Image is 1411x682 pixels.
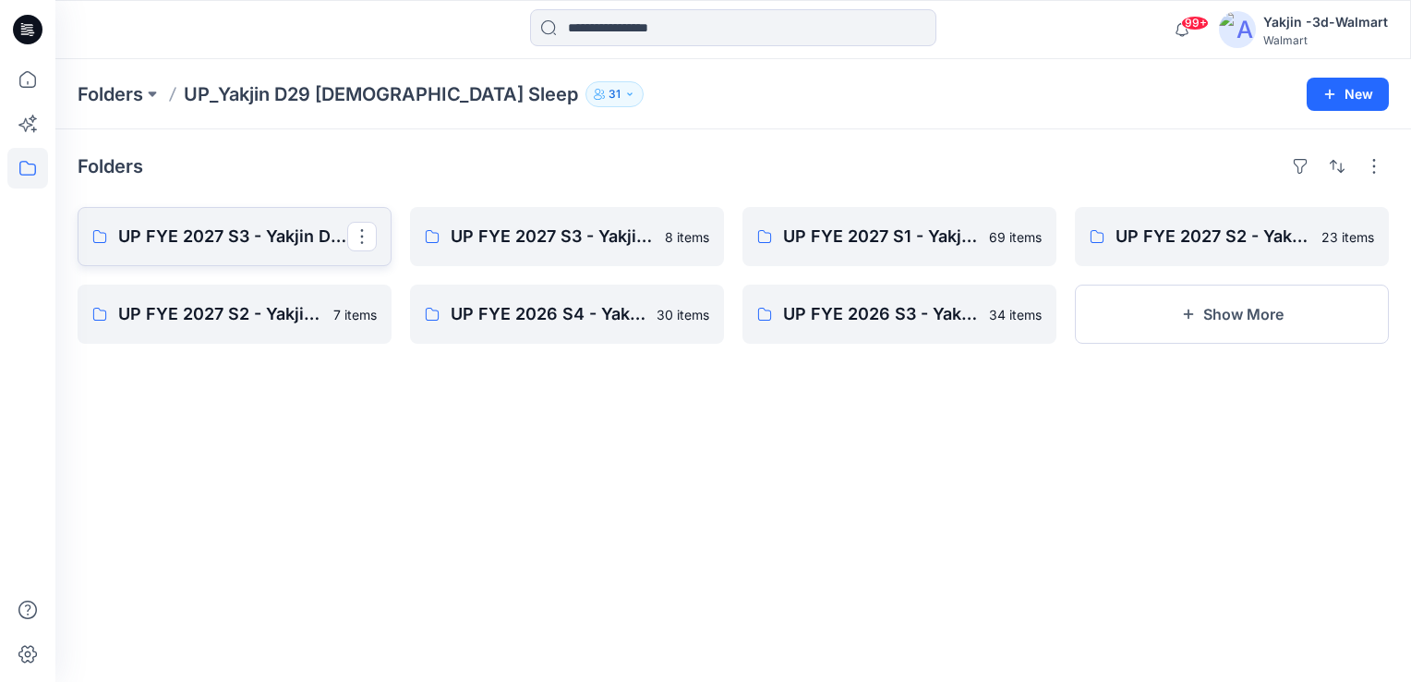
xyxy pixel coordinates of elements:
p: UP FYE 2026 S4 - Yakjin D29 [DEMOGRAPHIC_DATA] Sleepwear [451,301,645,327]
a: UP FYE 2026 S4 - Yakjin D29 [DEMOGRAPHIC_DATA] Sleepwear30 items [410,285,724,344]
a: UP FYE 2027 S2 - Yakjin D29 JOYSPUN [DEMOGRAPHIC_DATA] Sleepwear7 items [78,285,392,344]
p: UP FYE 2027 S2 - Yakjin D29 JOYSPUN [DEMOGRAPHIC_DATA] Sleepwear [118,301,322,327]
button: Show More [1075,285,1389,344]
a: UP FYE 2027 S3 - Yakjin D29 JOYSPUN [DEMOGRAPHIC_DATA] Sleepwear8 items [410,207,724,266]
p: 34 items [989,305,1042,324]
p: 31 [609,84,621,104]
a: UP FYE 2026 S3 - Yakjin D29 [DEMOGRAPHIC_DATA] Sleepwear34 items [742,285,1056,344]
p: 30 items [657,305,709,324]
a: UP FYE 2027 S3 - Yakjin D29 NOBO [DEMOGRAPHIC_DATA] Sleepwear [78,207,392,266]
div: Yakjin -3d-Walmart [1263,11,1388,33]
a: Folders [78,81,143,107]
button: 31 [585,81,644,107]
a: UP FYE 2027 S2 - Yakjin D29 NOBO [DEMOGRAPHIC_DATA] Sleepwear23 items [1075,207,1389,266]
a: UP FYE 2027 S1 - Yakjin D29 [DEMOGRAPHIC_DATA] Sleepwear69 items [742,207,1056,266]
p: UP_Yakjin D29 [DEMOGRAPHIC_DATA] Sleep [184,81,578,107]
div: Walmart [1263,33,1388,47]
p: UP FYE 2027 S1 - Yakjin D29 [DEMOGRAPHIC_DATA] Sleepwear [783,224,978,250]
img: avatar [1219,11,1256,48]
p: 8 items [665,227,709,247]
h4: Folders [78,155,143,177]
p: UP FYE 2026 S3 - Yakjin D29 [DEMOGRAPHIC_DATA] Sleepwear [783,301,978,327]
p: UP FYE 2027 S2 - Yakjin D29 NOBO [DEMOGRAPHIC_DATA] Sleepwear [1116,224,1310,250]
span: 99+ [1181,16,1209,30]
p: 7 items [333,305,377,324]
p: UP FYE 2027 S3 - Yakjin D29 NOBO [DEMOGRAPHIC_DATA] Sleepwear [118,224,347,250]
p: UP FYE 2027 S3 - Yakjin D29 JOYSPUN [DEMOGRAPHIC_DATA] Sleepwear [451,224,654,250]
p: 69 items [989,227,1042,247]
button: New [1307,78,1389,111]
p: 23 items [1321,227,1374,247]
